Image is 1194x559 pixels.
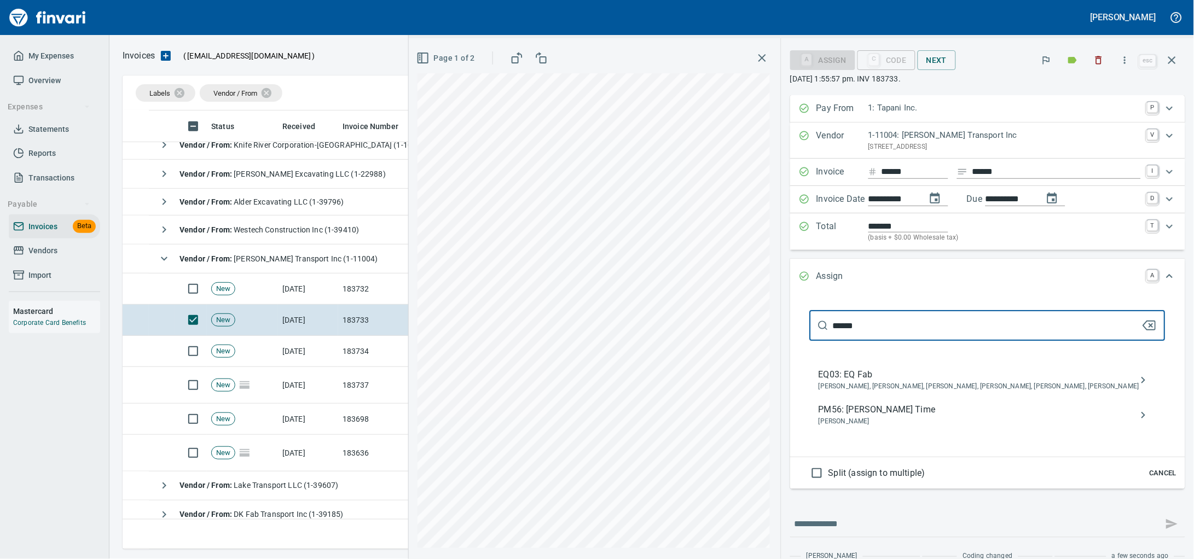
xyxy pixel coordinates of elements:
span: Invoice Number [343,120,398,133]
span: Payable [8,197,90,211]
div: Expand [790,295,1185,489]
span: Expenses [8,100,90,114]
a: Vendors [9,238,100,263]
button: Page 1 of 2 [414,48,479,68]
div: Expand [790,259,1185,295]
strong: Vendor / From : [179,510,234,519]
span: Westech Construction Inc (1-39410) [179,225,359,234]
a: D [1147,193,1158,203]
span: New [212,414,235,424]
div: Vendor / From [200,84,282,102]
span: Pages Split [235,380,254,389]
span: Labels [149,89,170,97]
span: Split (assign to multiple) [828,467,925,480]
div: EQ03: EQ Fab[PERSON_NAME], [PERSON_NAME], [PERSON_NAME], [PERSON_NAME], [PERSON_NAME], [PERSON_NAME] [810,363,1166,398]
p: (basis + $0.00 Wholesale tax) [868,232,1141,243]
span: Vendors [28,244,57,258]
td: [DATE] [278,273,338,305]
span: New [212,448,235,458]
button: Expenses [3,97,95,117]
span: [PERSON_NAME], [PERSON_NAME], [PERSON_NAME], [PERSON_NAME], [PERSON_NAME], [PERSON_NAME] [819,381,1139,392]
strong: Vendor / From : [179,197,234,206]
div: PM56: [PERSON_NAME] Time[PERSON_NAME] [810,398,1166,433]
a: T [1147,220,1158,231]
span: DK Fab Transport Inc (1-39185) [179,510,344,519]
span: My Expenses [28,49,74,63]
button: Discard [1087,48,1111,72]
a: A [1147,270,1158,281]
strong: Vendor / From : [179,170,234,178]
td: [DATE] [278,367,338,404]
td: [DATE] [278,305,338,336]
h6: Mastercard [13,305,100,317]
div: Expand [790,95,1185,123]
span: EQ03: EQ Fab [819,368,1139,381]
a: Transactions [9,166,100,190]
p: Invoice Date [816,193,868,207]
td: [DATE] [278,435,338,471]
span: Received [282,120,329,133]
span: Lake Transport LLC (1-39607) [179,481,338,490]
span: [PERSON_NAME] [819,416,1139,427]
a: Reports [9,141,100,166]
span: Pages Split [235,448,254,457]
a: esc [1140,55,1156,67]
strong: Vendor / From : [179,225,234,234]
a: I [1147,165,1158,176]
a: V [1147,129,1158,140]
a: InvoicesBeta [9,214,100,239]
span: [PERSON_NAME] Excavating LLC (1-22988) [179,170,386,178]
div: Expand [790,213,1185,250]
span: Overview [28,74,61,88]
p: Invoice [816,165,868,179]
span: [EMAIL_ADDRESS][DOMAIN_NAME] [186,50,312,61]
span: Status [211,120,234,133]
button: Upload an Invoice [155,49,177,62]
span: Invoices [28,220,57,234]
button: [PERSON_NAME] [1088,9,1159,26]
td: [DATE] [278,404,338,435]
span: Cancel [1149,467,1178,480]
strong: Vendor / From : [179,254,234,263]
td: 183734 [338,336,420,367]
div: Expand [790,159,1185,186]
p: ( ) [177,50,315,61]
div: Assign [790,55,855,64]
a: My Expenses [9,44,100,68]
p: Pay From [816,102,868,116]
span: PM56: [PERSON_NAME] Time [819,403,1139,416]
button: Payable [3,194,95,214]
p: Assign [816,270,868,284]
button: change due date [1039,185,1065,212]
span: Statements [28,123,69,136]
span: Close invoice [1137,47,1185,73]
h5: [PERSON_NAME] [1091,11,1156,23]
span: Status [211,120,248,133]
p: [DATE] 1:55:57 pm. INV 183733. [790,73,1185,84]
nav: assign [810,358,1166,437]
td: [DATE] [278,336,338,367]
span: Vendor / From [213,89,257,97]
td: 183636 [338,435,420,471]
div: Code [857,54,915,63]
span: Received [282,120,315,133]
strong: Vendor / From : [179,141,234,149]
p: 1-11004: [PERSON_NAME] Transport Inc [868,129,1141,142]
span: Beta [73,220,96,232]
div: Expand [790,186,1185,213]
td: 183732 [338,273,420,305]
span: New [212,380,235,391]
div: Expand [790,123,1185,159]
span: Knife River Corporation-[GEOGRAPHIC_DATA] (1-10573) [179,141,428,149]
td: 183698 [338,404,420,435]
a: P [1147,102,1158,113]
button: Next [918,50,956,71]
p: Invoices [123,49,155,62]
p: 1: Tapani Inc. [868,102,1141,114]
td: 183737 [338,367,420,404]
span: Next [926,54,947,67]
p: Vendor [816,129,868,152]
svg: Invoice number [868,165,877,178]
a: Import [9,263,100,288]
span: [PERSON_NAME] Transport Inc (1-11004) [179,254,378,263]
